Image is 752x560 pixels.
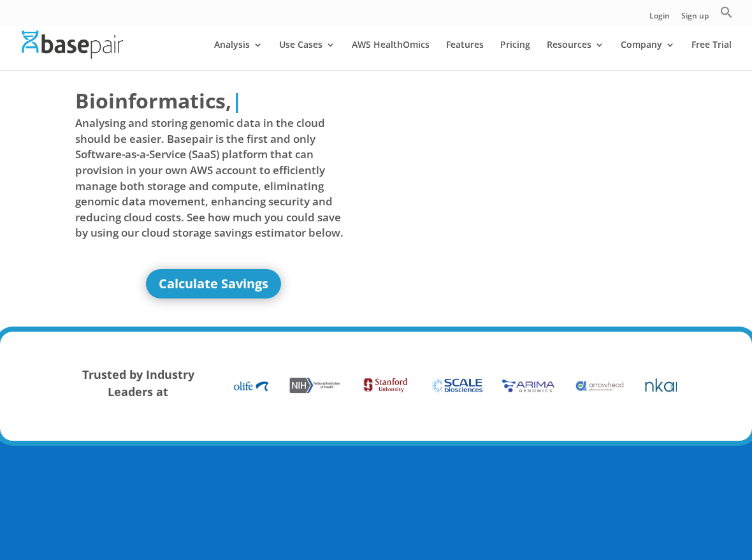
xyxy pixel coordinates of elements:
a: Calculate Savings [146,269,281,298]
img: Basepair [22,31,123,58]
a: AWS HealthOmics [352,40,430,70]
span: | [231,87,243,114]
a: Sign up [681,12,709,26]
a: Search Icon Link [720,6,733,26]
span: Analysing and storing genomic data in the cloud should be easier. Basepair is the first and only ... [75,115,351,241]
strong: Trusted by Industry Leaders at [82,367,194,399]
a: Features [446,40,484,70]
strong: Basepair helps bring a simplified GUI-driven experience [174,531,477,547]
svg: Search [720,6,733,18]
a: Resources [547,40,604,70]
a: Use Cases [279,40,335,70]
iframe: Basepair - NGS Analysis Simplified [384,86,660,242]
i: As more healthcare and life science information moves to the cloud, a growing need is to create a... [174,496,648,521]
a: Pricing [500,40,530,70]
a: Analysis [214,40,263,70]
a: Free Trial [691,40,732,70]
span: Bioinformatics, [75,86,231,115]
a: Login [649,12,670,26]
a: Company [621,40,675,70]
